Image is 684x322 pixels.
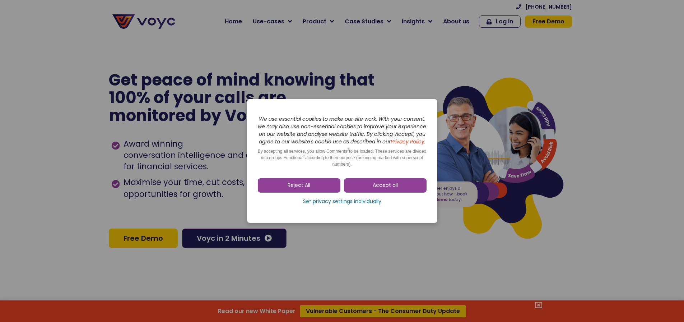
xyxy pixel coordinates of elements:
sup: 2 [347,148,349,151]
span: Reject All [288,182,310,189]
span: Set privacy settings individually [303,198,381,205]
i: We use essential cookies to make our site work. With your consent, we may also use non-essential ... [258,115,426,145]
a: Privacy Policy [391,138,424,145]
span: Accept all [373,182,398,189]
sup: 2 [303,154,305,158]
span: By accepting all services, you allow Comments to be loaded. These services are divided into group... [258,149,427,167]
a: Reject All [258,178,340,193]
a: Set privacy settings individually [258,196,427,207]
a: Accept all [344,178,427,193]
